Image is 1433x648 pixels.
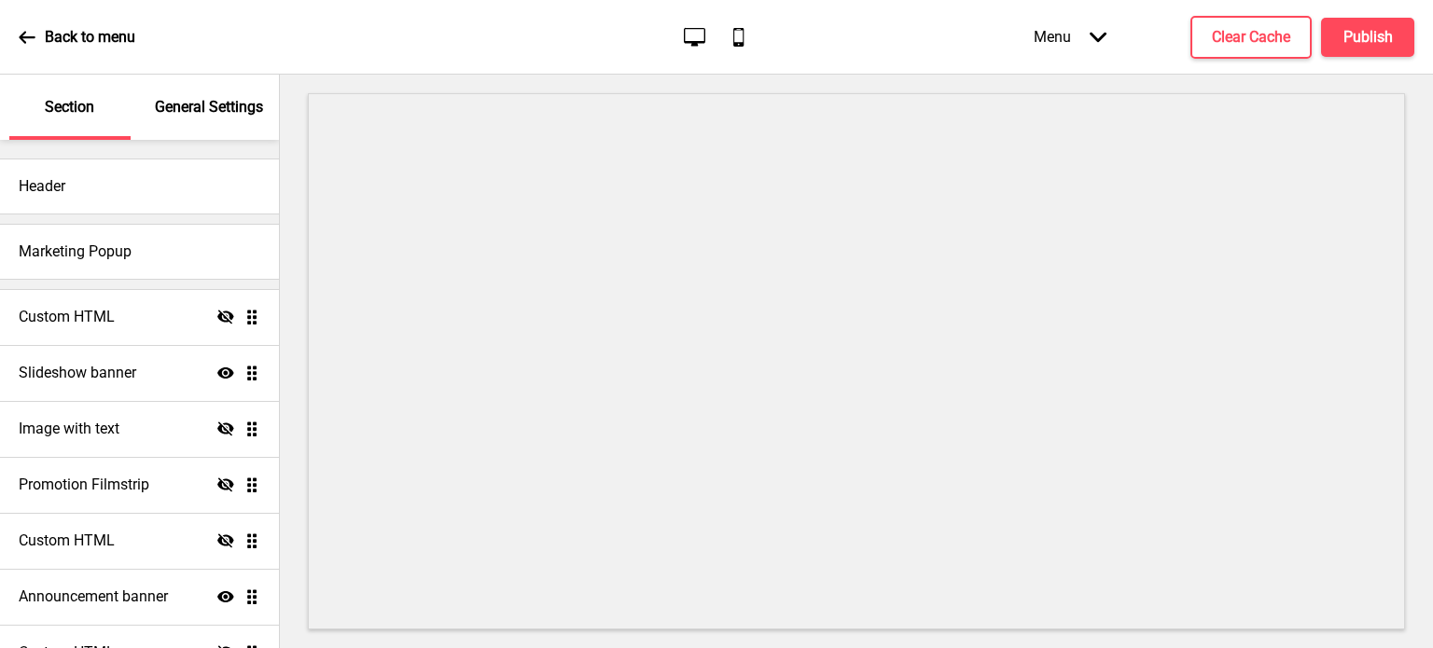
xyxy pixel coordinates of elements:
[19,241,132,262] h4: Marketing Popup
[155,97,263,117] p: General Settings
[1212,27,1290,48] h4: Clear Cache
[1343,27,1393,48] h4: Publish
[19,419,119,439] h4: Image with text
[19,12,135,62] a: Back to menu
[1015,9,1125,64] div: Menu
[19,363,136,383] h4: Slideshow banner
[1190,16,1312,59] button: Clear Cache
[45,97,94,117] p: Section
[19,531,115,551] h4: Custom HTML
[19,586,168,607] h4: Announcement banner
[19,176,65,197] h4: Header
[1321,18,1414,57] button: Publish
[19,307,115,327] h4: Custom HTML
[19,475,149,495] h4: Promotion Filmstrip
[45,27,135,48] p: Back to menu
